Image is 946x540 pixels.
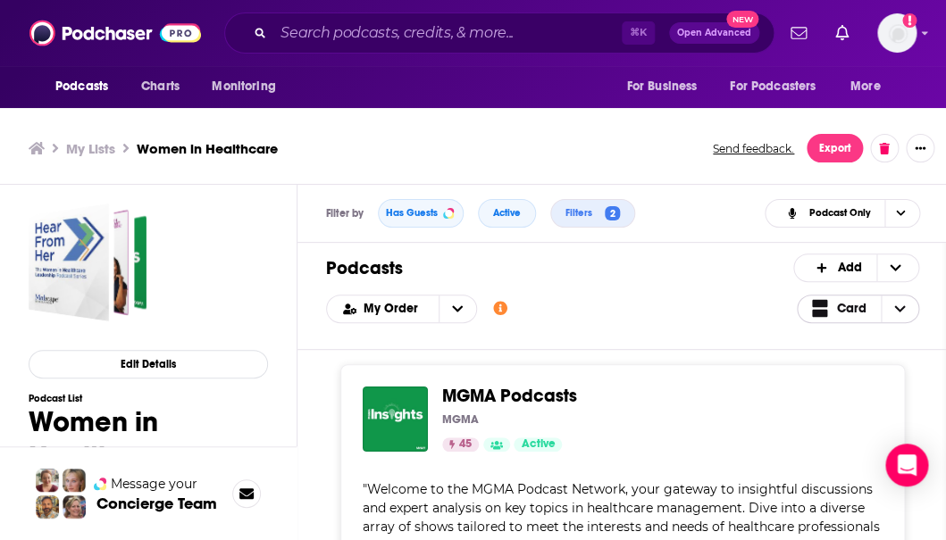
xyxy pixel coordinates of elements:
[850,74,881,99] span: More
[726,11,758,28] span: New
[565,208,599,218] span: Filters
[141,74,180,99] span: Charts
[273,19,622,47] input: Search podcasts, credits, & more...
[212,74,275,99] span: Monitoring
[783,18,814,48] a: Show notifications dropdown
[364,303,424,315] span: My Order
[550,199,635,228] button: Filters2
[906,134,934,162] button: Show More Button
[614,70,719,104] button: open menu
[130,70,190,104] a: Charts
[29,16,201,50] img: Podchaser - Follow, Share and Rate Podcasts
[626,74,697,99] span: For Business
[677,29,751,37] span: Open Advanced
[718,70,841,104] button: open menu
[326,207,364,220] h3: Filter by
[137,140,278,157] h3: Women in Healthcare
[111,475,197,493] span: Message your
[521,436,555,453] span: Active
[902,13,917,28] svg: Add a profile image
[326,257,779,279] h1: Podcasts
[622,21,655,45] span: ⌘ K
[493,300,507,317] a: Show additional information
[730,74,816,99] span: For Podcasters
[442,412,479,427] p: MGMA
[29,404,268,474] h1: Women in Healthcare
[66,140,115,157] a: My Lists
[838,262,862,274] span: Add
[326,295,477,323] h2: Choose List sort
[605,206,620,221] span: 2
[29,393,268,404] h3: Podcast List
[442,385,577,407] span: MGMA Podcasts
[877,13,917,53] button: Show profile menu
[63,469,86,492] img: Jules Profile
[885,444,928,486] div: Open Intercom Messenger
[442,437,479,452] a: 45
[877,13,917,53] img: User Profile
[765,199,920,228] button: Choose View
[63,495,86,519] img: Barbara Profile
[378,199,464,228] button: Has Guests
[442,386,577,406] a: MGMA Podcasts
[478,199,536,228] button: Active
[807,134,863,162] button: Export
[55,74,108,99] span: Podcasts
[493,208,521,218] span: Active
[707,141,799,156] button: Send feedback.
[36,495,59,519] img: Jon Profile
[96,494,217,512] h3: Concierge Team
[828,18,856,48] a: Show notifications dropdown
[327,303,439,315] button: open menu
[797,295,920,323] button: Choose View
[877,13,917,53] span: Logged in as KristinZanini
[459,436,472,453] span: 45
[43,70,131,104] button: open menu
[29,204,147,321] a: Women in Healthcare
[439,295,476,322] button: open menu
[837,303,866,315] span: Card
[808,208,870,218] span: Podcast Only
[36,469,59,492] img: Sydney Profile
[669,22,759,44] button: Open AdvancedNew
[838,70,903,104] button: open menu
[514,437,562,452] a: Active
[386,208,438,218] span: Has Guests
[224,12,774,54] div: Search podcasts, credits, & more...
[199,70,298,104] button: open menu
[363,386,428,452] img: MGMA Podcasts
[29,350,268,378] button: Edit Details
[793,253,919,282] button: + Add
